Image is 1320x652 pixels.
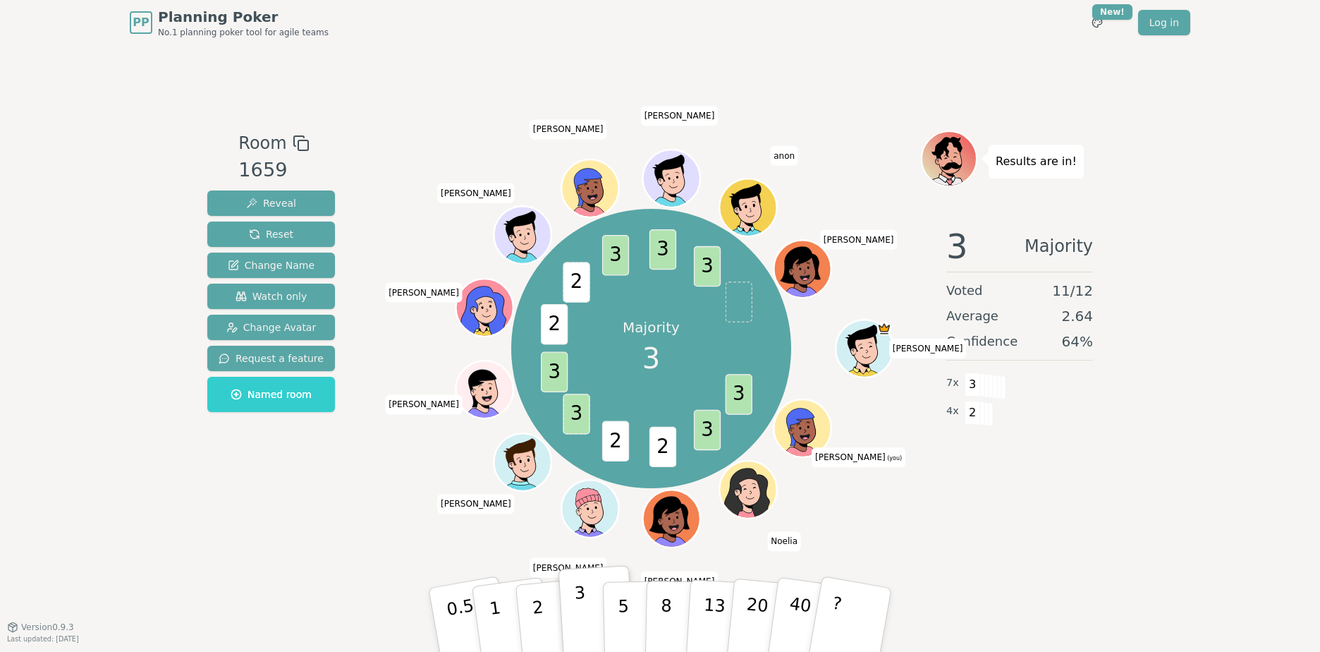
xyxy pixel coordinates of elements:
span: Watch only [236,289,307,303]
button: Watch only [207,284,335,309]
p: Majority [623,318,680,337]
span: Reset [249,227,293,241]
a: PPPlanning PokerNo.1 planning poker tool for agile teams [130,7,329,38]
button: New! [1084,10,1110,35]
span: (you) [886,455,903,461]
span: 3 [563,394,590,435]
span: 3 [694,246,721,286]
span: 3 [642,337,660,380]
span: 64 % [1062,332,1093,351]
span: 4 x [946,404,959,419]
button: Reset [207,222,335,247]
span: Click to change your name [641,572,719,591]
span: Click to change your name [812,447,905,467]
span: Request a feature [219,351,324,366]
span: Change Name [228,258,314,272]
a: Log in [1138,10,1190,35]
span: 2.64 [1061,306,1093,326]
button: Change Avatar [207,315,335,340]
span: 2 [602,421,629,461]
span: Click to change your name [530,558,607,578]
span: 7 x [946,375,959,391]
span: 2 [563,262,590,303]
button: Request a feature [207,346,335,371]
span: 3 [694,410,721,450]
span: 3 [946,229,968,263]
span: Named room [231,387,312,402]
span: Click to change your name [530,119,607,139]
span: Click to change your name [820,230,898,250]
span: Lukas is the host [877,322,891,336]
span: 3 [602,236,629,276]
span: PP [133,14,149,31]
p: Results are in! [996,152,1077,171]
span: Change Avatar [226,320,317,334]
span: Majority [1025,229,1093,263]
span: 2 [649,427,676,467]
span: 11 / 12 [1052,281,1093,301]
span: Version 0.9.3 [21,622,74,633]
button: Named room [207,377,335,412]
span: 3 [726,375,752,415]
button: Version0.9.3 [7,622,74,633]
span: Click to change your name [770,146,798,166]
button: Change Name [207,253,335,278]
span: No.1 planning poker tool for agile teams [158,27,329,38]
span: Click to change your name [889,339,967,358]
span: Planning Poker [158,7,329,27]
span: Click to change your name [641,106,719,126]
span: Room [238,131,286,156]
span: 2 [542,305,568,345]
span: Last updated: [DATE] [7,635,79,643]
span: Click to change your name [767,531,801,551]
span: Voted [946,281,983,301]
button: Click to change your avatar [776,402,830,456]
div: 1659 [238,156,309,185]
div: New! [1092,4,1132,20]
span: 3 [542,352,568,392]
span: Reveal [246,196,296,210]
span: Confidence [946,332,1018,351]
span: 3 [965,373,981,397]
span: Click to change your name [385,394,463,414]
span: Click to change your name [437,183,515,203]
button: Reveal [207,191,335,216]
span: 2 [965,401,981,425]
span: 3 [649,229,676,270]
span: Click to change your name [437,494,515,514]
span: Click to change your name [385,282,463,302]
span: Average [946,306,998,326]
